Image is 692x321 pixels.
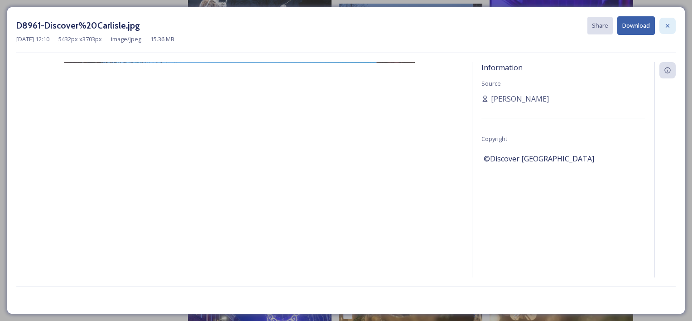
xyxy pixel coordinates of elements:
span: ©Discover [GEOGRAPHIC_DATA] [484,153,594,164]
span: [DATE] 12:10 [16,35,49,44]
span: image/jpeg [111,35,141,44]
button: Download [617,16,655,35]
h3: D8961-Discover%20Carlisle.jpg [16,19,140,32]
span: Source [481,79,501,88]
span: Information [481,63,523,73]
span: 15.36 MB [150,35,174,44]
span: [PERSON_NAME] [491,93,549,104]
button: Share [587,17,613,34]
img: D8961-Discover%2520Carlisle.jpg [16,62,463,302]
span: 5432 px x 3703 px [58,35,102,44]
span: Copyright [481,135,507,143]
